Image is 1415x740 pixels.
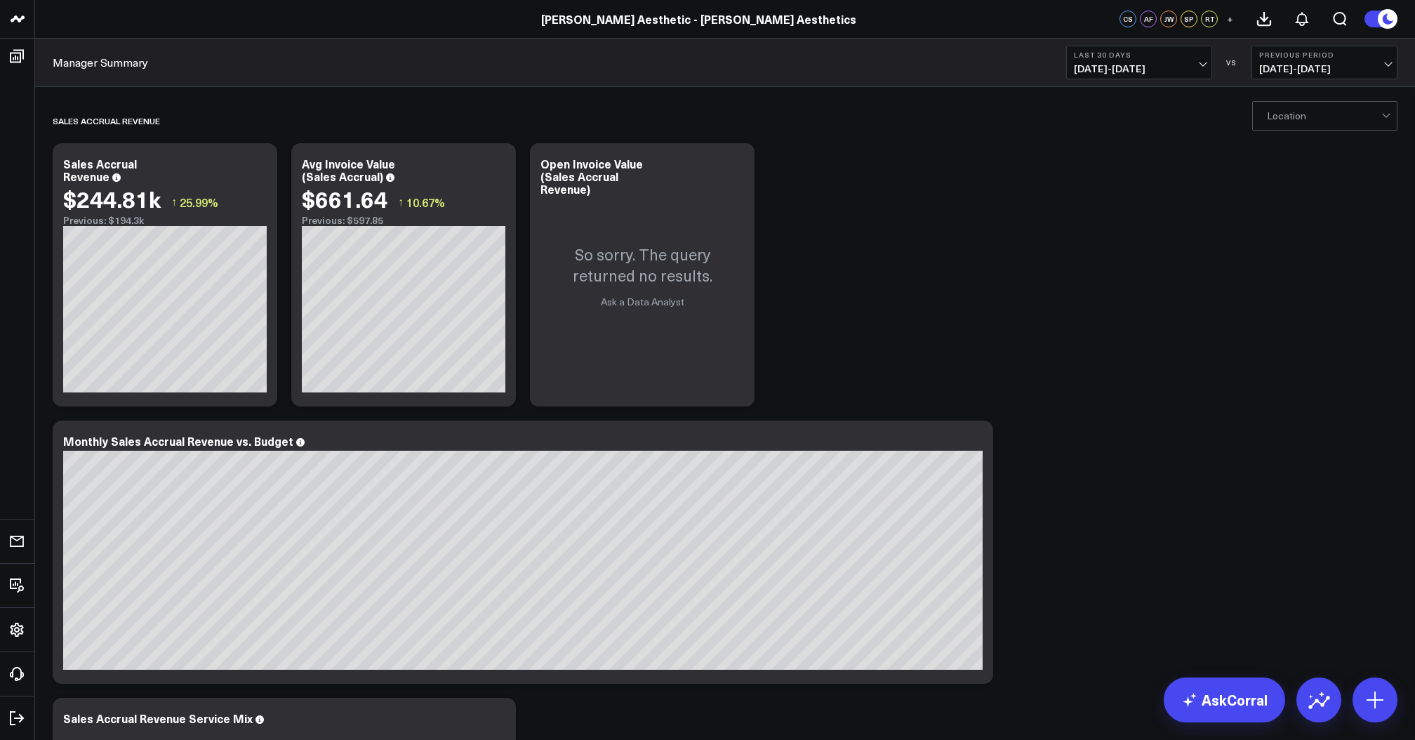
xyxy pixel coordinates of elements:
[1251,46,1397,79] button: Previous Period[DATE]-[DATE]
[1181,11,1197,27] div: SP
[53,55,148,70] a: Manager Summary
[398,193,404,211] span: ↑
[1074,63,1204,74] span: [DATE] - [DATE]
[63,215,267,226] div: Previous: $194.3k
[1219,58,1244,67] div: VS
[63,433,293,449] div: Monthly Sales Accrual Revenue vs. Budget
[1140,11,1157,27] div: AF
[544,244,740,286] p: So sorry. The query returned no results.
[302,215,505,226] div: Previous: $597.85
[1221,11,1238,27] button: +
[302,186,387,211] div: $661.64
[540,156,643,197] div: Open Invoice Value (Sales Accrual Revenue)
[1227,14,1233,24] span: +
[63,711,253,726] div: Sales Accrual Revenue Service Mix
[180,194,218,210] span: 25.99%
[63,156,137,184] div: Sales Accrual Revenue
[171,193,177,211] span: ↑
[1120,11,1136,27] div: CS
[1074,51,1204,59] b: Last 30 Days
[53,105,160,137] div: Sales Accrual Revenue
[541,11,856,27] a: [PERSON_NAME] Aesthetic - [PERSON_NAME] Aesthetics
[1259,63,1390,74] span: [DATE] - [DATE]
[601,295,684,308] a: Ask a Data Analyst
[1066,46,1212,79] button: Last 30 Days[DATE]-[DATE]
[1259,51,1390,59] b: Previous Period
[1201,11,1218,27] div: RT
[406,194,445,210] span: 10.67%
[1160,11,1177,27] div: JW
[302,156,395,184] div: Avg Invoice Value (Sales Accrual)
[63,186,161,211] div: $244.81k
[1164,678,1285,722] a: AskCorral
